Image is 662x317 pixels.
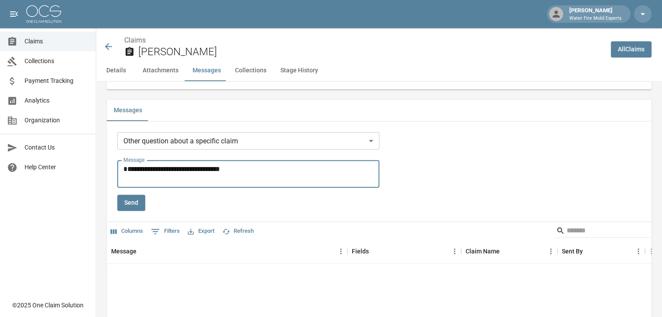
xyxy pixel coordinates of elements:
div: Message [107,239,347,264]
button: Attachments [136,60,186,81]
button: Messages [186,60,228,81]
button: Refresh [220,224,256,238]
div: Other question about a specific claim [117,132,379,150]
button: Send [117,195,145,211]
button: open drawer [5,5,23,23]
button: Show filters [149,224,182,239]
button: Collections [228,60,273,81]
span: Payment Tracking [25,76,89,85]
div: Sent By [557,239,645,264]
button: Details [96,60,136,81]
span: Contact Us [25,143,89,152]
div: Claim Name [461,239,557,264]
button: Export [186,224,217,238]
button: Menu [448,245,461,258]
span: Help Center [25,163,89,172]
button: Menu [632,245,645,258]
span: Organization [25,116,89,125]
div: related-list tabs [107,100,651,121]
div: Sent By [562,239,583,264]
div: Fields [352,239,369,264]
p: Water Fire Mold Experts [569,15,622,22]
a: Claims [124,36,146,44]
button: Sort [369,245,381,257]
button: Menu [544,245,557,258]
div: Search [556,224,650,239]
a: AllClaims [611,41,651,57]
button: Messages [107,100,149,121]
h2: [PERSON_NAME] [138,46,604,58]
button: Menu [334,245,347,258]
div: [PERSON_NAME] [566,6,625,22]
button: Sort [500,245,512,257]
button: Sort [137,245,149,257]
div: Fields [347,239,461,264]
div: Message [111,239,137,264]
div: Claim Name [466,239,500,264]
div: © 2025 One Claim Solution [12,301,84,310]
button: Stage History [273,60,325,81]
label: Message [123,156,144,164]
button: Sort [583,245,595,257]
span: Collections [25,57,89,66]
span: Analytics [25,96,89,105]
span: Claims [25,37,89,46]
button: Select columns [109,224,145,238]
nav: breadcrumb [124,35,604,46]
div: anchor tabs [96,60,662,81]
img: ocs-logo-white-transparent.png [26,5,61,23]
